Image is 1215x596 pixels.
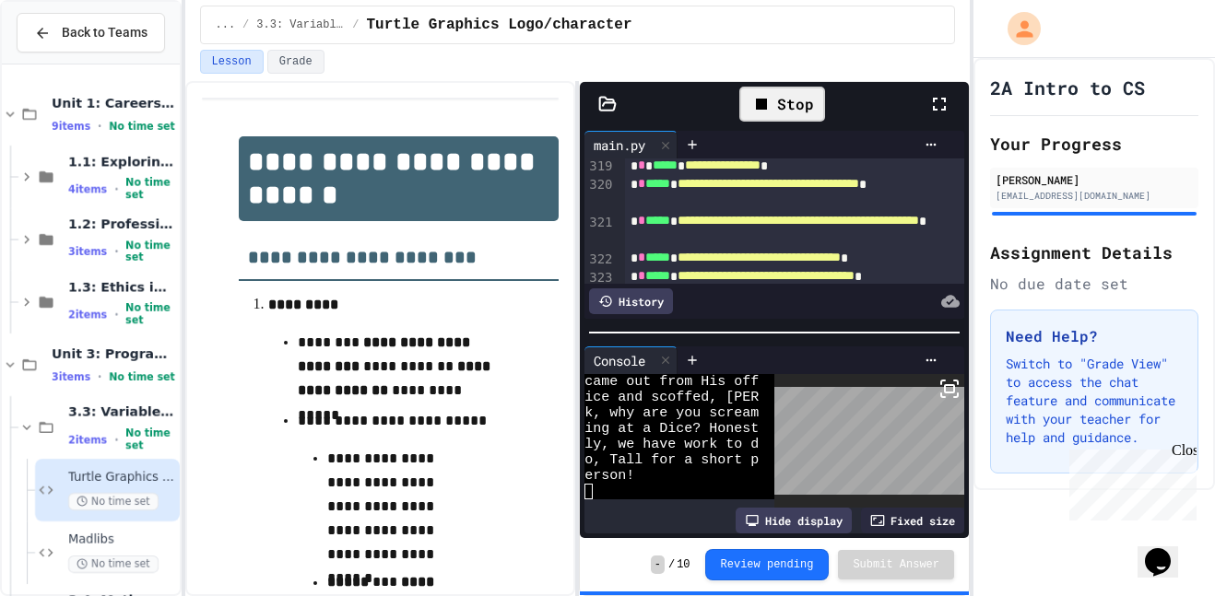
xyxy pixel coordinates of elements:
[352,18,359,32] span: /
[68,183,107,195] span: 4 items
[68,434,107,446] span: 2 items
[68,246,107,258] span: 3 items
[677,557,690,572] span: 10
[705,549,830,580] button: Review pending
[988,7,1045,50] div: My Account
[98,369,101,384] span: •
[736,508,852,533] div: Hide display
[1138,522,1197,578] iframe: chat widget
[739,87,825,122] div: Stop
[125,177,175,201] span: No time set
[584,158,615,176] div: 319
[589,288,673,314] div: History
[584,351,655,370] div: Console
[1006,325,1183,347] h3: Need Help?
[668,557,675,572] span: /
[584,176,615,213] div: 320
[52,121,90,133] span: 9 items
[584,437,759,452] span: ly, we have work to d
[584,390,833,405] span: ice and scoffed, [PERSON_NAME]
[990,131,1198,157] h2: Your Progress
[68,532,176,548] span: Madlibs
[52,95,176,111] span: Unit 1: Careers & Professionalism
[584,468,634,484] span: erson!
[114,244,118,259] span: •
[68,216,176,232] span: 1.2: Professional Communication
[990,240,1198,265] h2: Assignment Details
[114,181,118,196] span: •
[367,14,632,36] span: Turtle Graphics Logo/character
[584,421,759,437] span: ing at a Dice? Honest
[68,153,176,169] span: 1.1: Exploring CS Careers
[584,405,759,421] span: k, why are you scream
[7,7,127,117] div: Chat with us now!Close
[52,345,176,362] span: Unit 3: Programming Fundamentals
[216,18,236,32] span: ...
[62,23,147,42] span: Back to Teams
[114,432,118,447] span: •
[125,427,175,451] span: No time set
[267,50,324,74] button: Grade
[68,278,176,295] span: 1.3: Ethics in Computing
[584,214,615,251] div: 321
[996,189,1193,203] div: [EMAIL_ADDRESS][DOMAIN_NAME]
[109,121,175,133] span: No time set
[242,18,249,32] span: /
[584,269,615,306] div: 323
[200,50,264,74] button: Lesson
[125,302,175,326] span: No time set
[68,403,176,420] span: 3.3: Variables and Data Types
[990,273,1198,295] div: No due date set
[68,470,176,485] span: Turtle Graphics Logo/character
[996,171,1193,188] div: [PERSON_NAME]
[1062,442,1197,520] iframe: chat widget
[52,371,90,383] span: 3 items
[651,555,665,574] span: -
[109,371,175,383] span: No time set
[584,374,759,390] span: came out from His off
[584,135,655,155] div: main.py
[68,493,159,510] span: No time set
[98,119,101,134] span: •
[1006,355,1183,447] p: Switch to "Grade View" to access the chat feature and communicate with your teacher for help and ...
[861,508,964,533] div: Fixed size
[68,555,159,573] span: No time set
[125,240,175,263] span: No time set
[990,75,1145,100] h1: 2A Intro to CS
[256,18,345,32] span: 3.3: Variables and Data Types
[114,307,118,321] span: •
[584,251,615,269] div: 322
[584,452,759,468] span: o, Tall for a short p
[68,309,107,321] span: 2 items
[853,557,939,572] span: Submit Answer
